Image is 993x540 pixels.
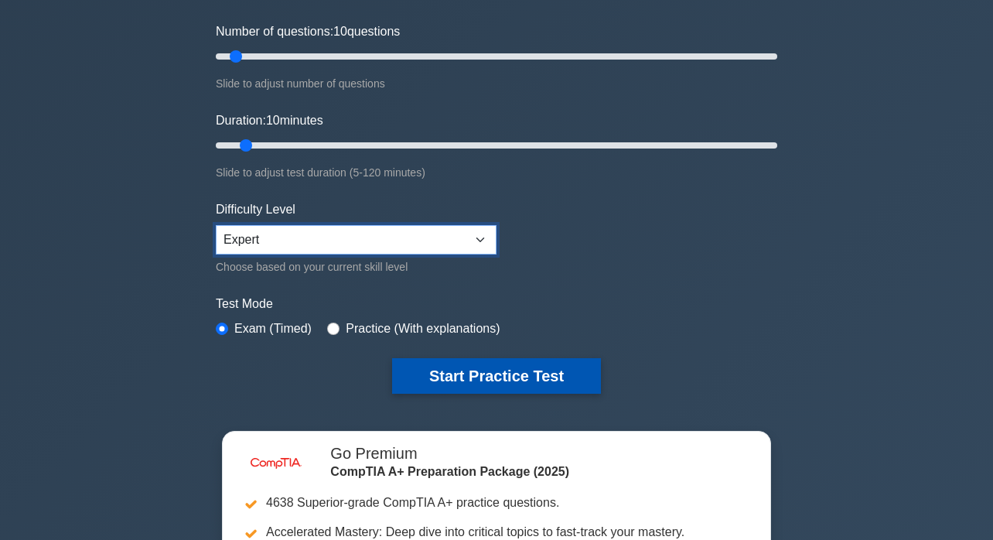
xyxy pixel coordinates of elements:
[346,320,500,338] label: Practice (With explanations)
[216,295,777,313] label: Test Mode
[216,258,496,276] div: Choose based on your current skill level
[216,111,323,130] label: Duration: minutes
[216,22,400,41] label: Number of questions: questions
[216,200,295,219] label: Difficulty Level
[333,25,347,38] span: 10
[216,163,777,182] div: Slide to adjust test duration (5-120 minutes)
[392,358,601,394] button: Start Practice Test
[216,74,777,93] div: Slide to adjust number of questions
[266,114,280,127] span: 10
[234,320,312,338] label: Exam (Timed)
